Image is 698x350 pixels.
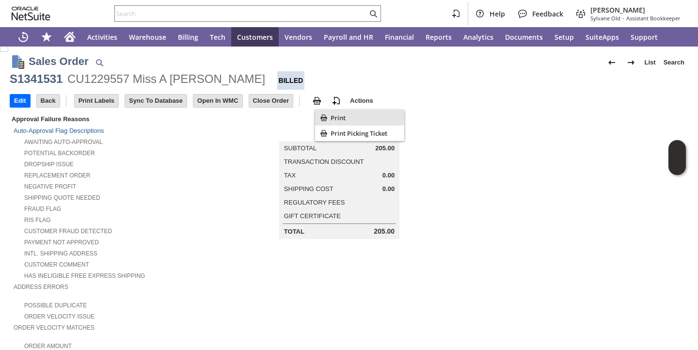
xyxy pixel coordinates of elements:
[586,32,619,42] span: SuiteApps
[315,126,404,141] div: Print Picking Ticket
[204,27,231,47] a: Tech
[285,32,312,42] span: Vendors
[625,57,637,68] img: Next
[193,95,242,107] input: Open In WMC
[129,32,166,42] span: Warehouse
[555,32,574,42] span: Setup
[24,261,89,268] a: Customer Comment
[12,27,35,47] a: Recent Records
[315,110,404,126] div: Print
[41,31,52,43] svg: Shortcuts
[29,53,89,69] h1: Sales Order
[331,113,400,122] span: Print
[279,27,318,47] a: Vendors
[606,57,618,68] img: Previous
[14,127,104,134] a: Auto-Approval Flag Descriptions
[580,27,625,47] a: SuiteApps
[375,144,395,152] span: 205.00
[660,55,688,70] a: Search
[12,7,50,20] svg: logo
[94,57,105,68] img: Quick Find
[64,31,76,43] svg: Home
[24,217,51,223] a: RIS flag
[279,126,399,141] caption: Summary
[125,95,187,107] input: Sync To Database
[58,27,81,47] a: Home
[37,95,60,107] input: Back
[490,9,505,18] span: Help
[331,129,400,138] span: Print Picking Ticket
[231,27,279,47] a: Customers
[311,95,323,107] img: print.svg
[385,32,414,42] span: Financial
[24,161,74,168] a: Dropship Issue
[210,32,225,42] span: Tech
[284,228,304,235] a: Total
[115,8,367,19] input: Search
[24,239,99,246] a: Payment not approved
[284,158,364,165] a: Transaction Discount
[499,27,549,47] a: Documents
[24,272,145,279] a: Has Ineligible Free Express Shipping
[458,27,499,47] a: Analytics
[367,8,379,19] svg: Search
[10,71,63,87] div: S1341531
[24,228,112,235] a: Customer Fraud Detected
[24,250,97,257] a: Intl. Shipping Address
[626,15,681,22] span: Assistant Bookkeeper
[284,144,317,152] a: Subtotal
[24,150,95,157] a: Potential Backorder
[277,71,305,90] div: Billed
[35,27,58,47] div: Shortcuts
[24,206,61,212] a: Fraud Flag
[123,27,172,47] a: Warehouse
[249,95,293,107] input: Close Order
[24,139,103,145] a: Awaiting Auto-Approval
[17,31,29,43] svg: Recent Records
[284,212,341,220] a: Gift Certificate
[24,172,90,179] a: Replacement Order
[67,71,265,87] div: CU1229557 Miss A [PERSON_NAME]
[631,32,658,42] span: Support
[24,313,95,320] a: Order Velocity Issue
[426,32,452,42] span: Reports
[324,32,373,42] span: Payroll and HR
[590,15,620,22] span: Sylvane Old
[420,27,458,47] a: Reports
[10,113,232,125] div: Approval Failure Reasons
[318,27,379,47] a: Payroll and HR
[346,97,377,104] a: Actions
[81,27,123,47] a: Activities
[10,95,30,107] input: Edit
[284,199,345,206] a: Regulatory Fees
[668,158,686,175] span: Oracle Guided Learning Widget. To move around, please hold and drag
[382,185,395,193] span: 0.00
[284,172,296,179] a: Tax
[14,324,95,331] a: Order Velocity Matches
[14,284,68,290] a: Address Errors
[374,227,395,236] span: 205.00
[463,32,493,42] span: Analytics
[625,27,664,47] a: Support
[87,32,117,42] span: Activities
[237,32,273,42] span: Customers
[505,32,543,42] span: Documents
[622,15,624,22] span: -
[379,27,420,47] a: Financial
[590,5,681,15] span: [PERSON_NAME]
[24,343,72,350] a: Order Amount
[178,32,198,42] span: Billing
[668,140,686,175] iframe: Click here to launch Oracle Guided Learning Help Panel
[24,194,100,201] a: Shipping Quote Needed
[382,172,395,179] span: 0.00
[549,27,580,47] a: Setup
[641,55,660,70] a: List
[331,95,342,107] img: add-record.svg
[75,95,118,107] input: Print Labels
[24,183,76,190] a: Negative Profit
[24,302,87,309] a: Possible Duplicate
[532,9,563,18] span: Feedback
[172,27,204,47] a: Billing
[284,185,333,192] a: Shipping Cost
